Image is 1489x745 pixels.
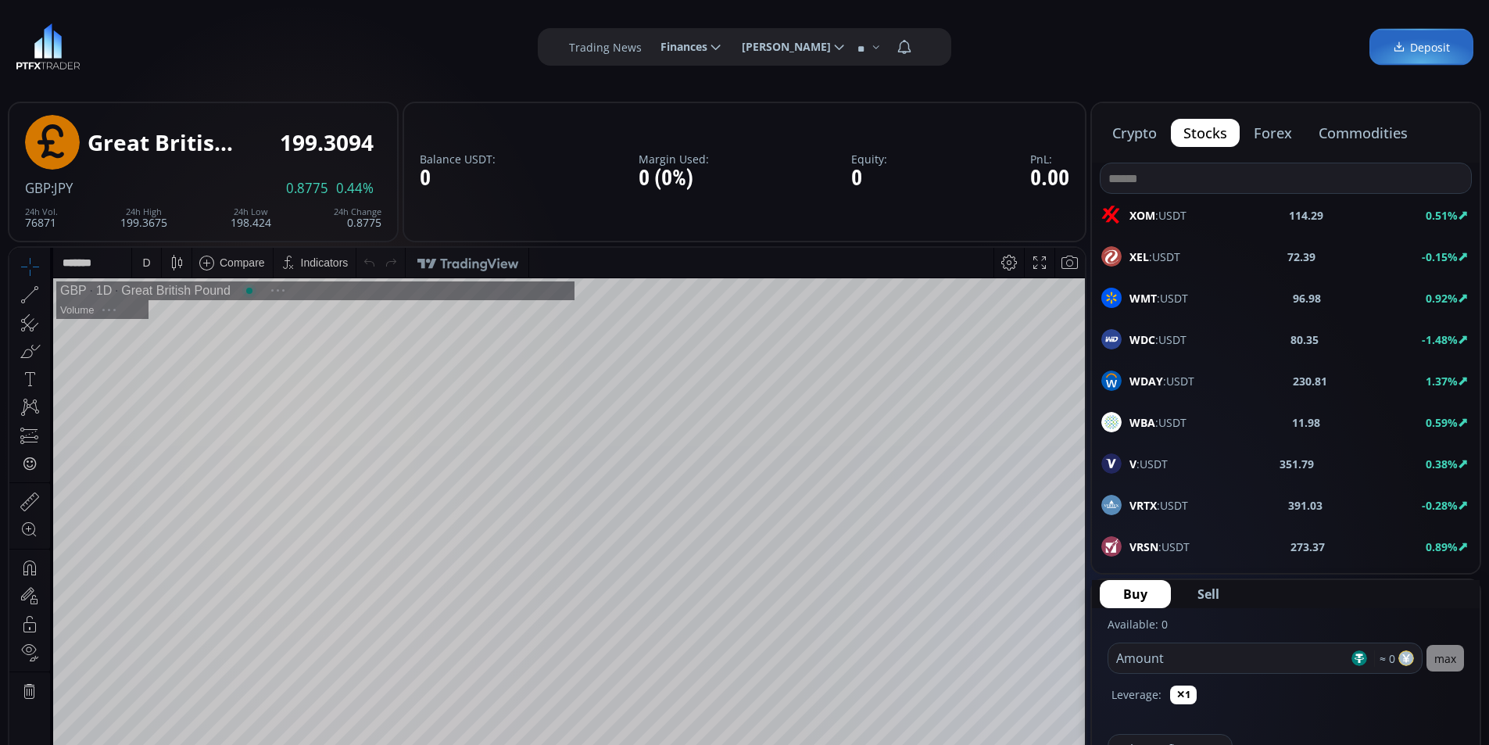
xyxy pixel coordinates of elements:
[209,620,234,650] div: Go to
[1197,585,1219,604] span: Sell
[177,629,189,641] div: 1d
[1111,686,1161,703] label: Leverage:
[231,207,271,228] div: 198.424
[56,629,68,641] div: 5y
[1129,374,1163,389] b: WDAY
[286,181,328,195] span: 0.8775
[1293,290,1321,306] b: 96.98
[231,207,271,217] div: 24h Low
[1280,456,1314,472] b: 351.79
[731,31,831,63] span: [PERSON_NAME]
[1020,629,1035,641] div: log
[1426,374,1458,389] b: 1.37%
[336,181,374,195] span: 0.44%
[1422,332,1458,347] b: -1.48%
[120,207,167,217] div: 24h High
[51,179,73,197] span: :JPY
[14,209,27,224] div: 
[280,131,374,155] div: 199.3094
[51,56,84,68] div: Volume
[1046,629,1067,641] div: auto
[1369,29,1473,66] a: Deposit
[1123,585,1147,604] span: Buy
[1129,415,1155,430] b: WBA
[1422,249,1458,264] b: -0.15%
[897,629,972,641] span: 13:28:01 (UTC)
[1422,498,1458,513] b: -0.28%
[334,207,381,217] div: 24h Change
[1129,291,1157,306] b: WMT
[1374,650,1395,667] span: ≈ 0
[1306,119,1420,147] button: commodities
[1426,415,1458,430] b: 0.59%
[1040,620,1072,650] div: Toggle Auto Scale
[1426,291,1458,306] b: 0.92%
[25,207,58,217] div: 24h Vol.
[1129,207,1187,224] span: :USDT
[1129,539,1158,554] b: VRSN
[1292,414,1320,431] b: 11.98
[127,629,142,641] div: 1m
[1174,580,1243,608] button: Sell
[851,153,887,165] label: Equity:
[1129,497,1188,514] span: :USDT
[892,620,978,650] button: 13:28:01 (UTC)
[1015,620,1040,650] div: Toggle Log Scale
[1129,249,1149,264] b: XEL
[420,153,496,165] label: Balance USDT:
[639,153,709,165] label: Margin Used:
[1129,456,1168,472] span: :USDT
[120,207,167,228] div: 199.3675
[1426,539,1458,554] b: 0.89%
[1129,457,1136,471] b: V
[639,167,709,191] div: 0 (0%)
[1100,580,1171,608] button: Buy
[233,36,247,50] div: Market open
[1290,331,1319,348] b: 80.35
[1129,208,1155,223] b: XOM
[1426,457,1458,471] b: 0.38%
[88,131,244,155] div: Great British Pound
[210,9,256,21] div: Compare
[993,620,1015,650] div: Toggle Percentage
[79,629,91,641] div: 1y
[1171,119,1240,147] button: stocks
[77,36,102,50] div: 1D
[1129,373,1194,389] span: :USDT
[1129,539,1190,555] span: :USDT
[650,31,707,63] span: Finances
[1129,498,1157,513] b: VRTX
[1129,290,1188,306] span: :USDT
[1290,539,1325,555] b: 273.37
[420,167,496,191] div: 0
[25,207,58,228] div: 76871
[102,36,221,50] div: Great British Pound
[16,23,81,70] img: LOGO
[51,36,77,50] div: GBP
[1030,167,1069,191] div: 0.00
[1129,249,1180,265] span: :USDT
[154,629,166,641] div: 5d
[102,629,116,641] div: 3m
[1426,208,1458,223] b: 0.51%
[1129,332,1155,347] b: WDC
[1241,119,1305,147] button: forex
[1288,497,1323,514] b: 391.03
[36,583,43,604] div: Hide Drawings Toolbar
[25,179,51,197] span: GBP
[1030,153,1069,165] label: PnL:
[292,9,339,21] div: Indicators
[1287,249,1315,265] b: 72.39
[1293,373,1327,389] b: 230.81
[1289,207,1323,224] b: 114.29
[133,9,141,21] div: D
[1170,686,1197,704] button: ✕1
[334,207,381,228] div: 0.8775
[569,39,642,56] label: Trading News
[1108,617,1168,632] label: Available: 0
[1129,331,1187,348] span: :USDT
[851,167,887,191] div: 0
[1100,119,1169,147] button: crypto
[1129,414,1187,431] span: :USDT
